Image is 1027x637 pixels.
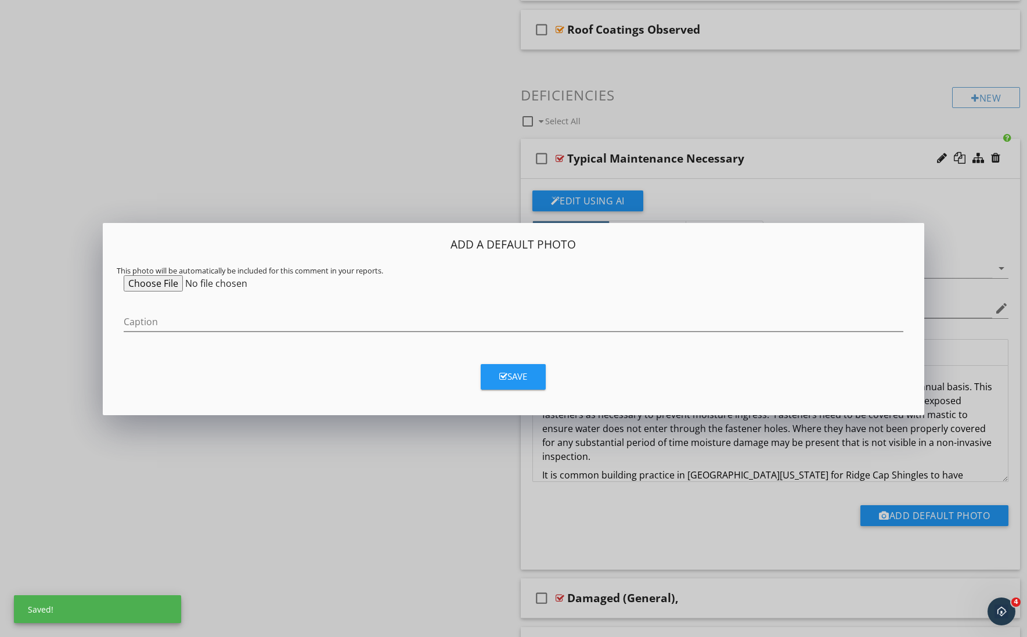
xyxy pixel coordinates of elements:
div: This photo will be automatically be included for this comment in your reports. [117,266,910,275]
h4: Add a Default Photo [117,237,910,252]
input: Caption [124,312,903,332]
iframe: Intercom live chat [988,598,1015,625]
div: Saved! [14,595,181,623]
div: Save [499,370,527,383]
button: Save [481,364,546,390]
span: 4 [1011,598,1021,607]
